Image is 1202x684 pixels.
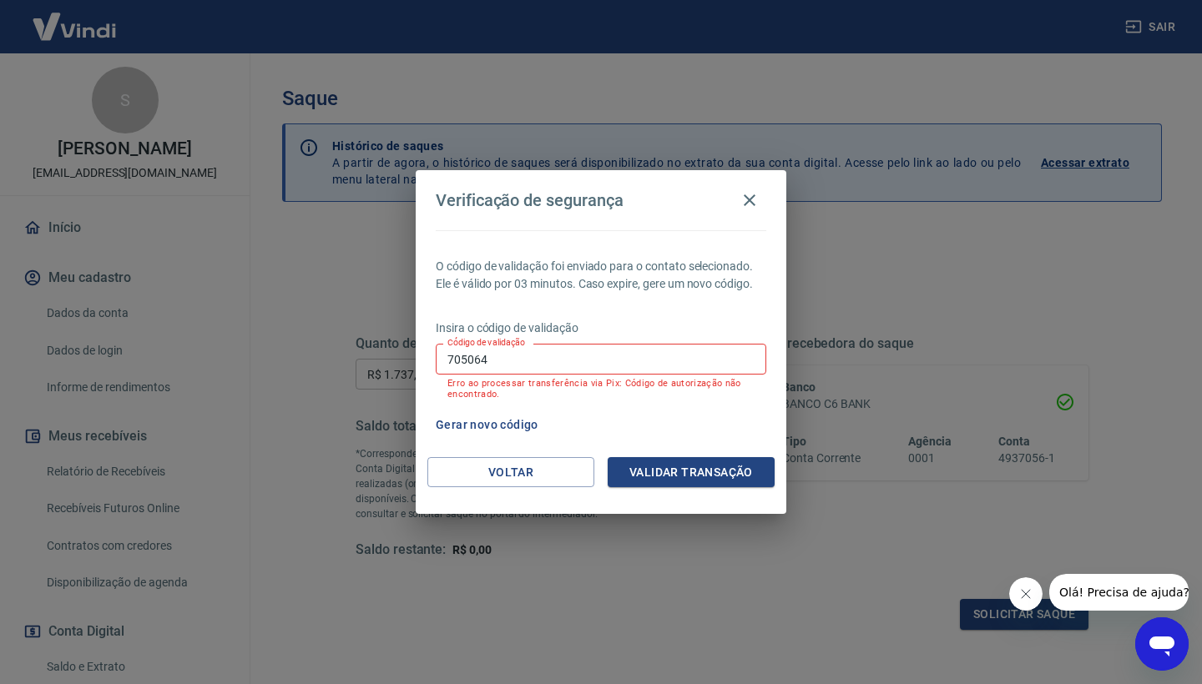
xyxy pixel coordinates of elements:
[1049,574,1189,611] iframe: Mensagem da empresa
[608,457,775,488] button: Validar transação
[1135,617,1189,671] iframe: Botão para abrir a janela de mensagens
[10,12,140,25] span: Olá! Precisa de ajuda?
[436,319,766,337] p: Insira o código de validação
[427,457,594,488] button: Voltar
[436,258,766,293] p: O código de validação foi enviado para o contato selecionado. Ele é válido por 03 minutos. Caso e...
[429,410,545,440] button: Gerar novo código
[447,336,525,349] label: Código de validação
[447,378,755,400] p: Erro ao processar transferência via Pix: Código de autorização não encontrado.
[436,190,624,210] h4: Verificação de segurança
[1009,577,1043,611] iframe: Fechar mensagem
